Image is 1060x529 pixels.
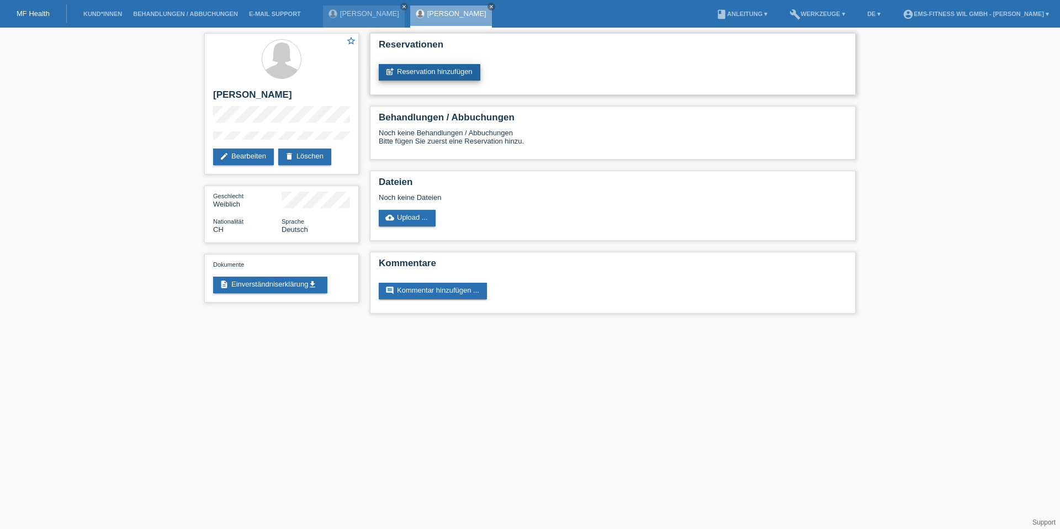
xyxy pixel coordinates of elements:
[128,10,243,17] a: Behandlungen / Abbuchungen
[213,261,244,268] span: Dokumente
[487,3,495,10] a: close
[784,10,851,17] a: buildWerkzeuge ▾
[346,36,356,46] i: star_border
[78,10,128,17] a: Kund*innen
[282,218,304,225] span: Sprache
[789,9,801,20] i: build
[379,112,847,129] h2: Behandlungen / Abbuchungen
[213,225,224,234] span: Schweiz
[379,39,847,56] h2: Reservationen
[862,10,886,17] a: DE ▾
[17,9,50,18] a: MF Health
[340,9,399,18] a: [PERSON_NAME]
[213,89,350,106] h2: [PERSON_NAME]
[243,10,306,17] a: E-Mail Support
[213,193,243,199] span: Geschlecht
[278,149,331,165] a: deleteLöschen
[385,213,394,222] i: cloud_upload
[213,218,243,225] span: Nationalität
[379,64,480,81] a: post_addReservation hinzufügen
[308,280,317,289] i: get_app
[379,129,847,154] div: Noch keine Behandlungen / Abbuchungen Bitte fügen Sie zuerst eine Reservation hinzu.
[346,36,356,47] a: star_border
[379,177,847,193] h2: Dateien
[716,9,727,20] i: book
[903,9,914,20] i: account_circle
[379,283,487,299] a: commentKommentar hinzufügen ...
[385,286,394,295] i: comment
[213,277,327,293] a: descriptionEinverständniserklärungget_app
[427,9,486,18] a: [PERSON_NAME]
[213,192,282,208] div: Weiblich
[897,10,1054,17] a: account_circleEMS-Fitness Wil GmbH - [PERSON_NAME] ▾
[401,4,407,9] i: close
[385,67,394,76] i: post_add
[220,280,229,289] i: description
[1032,519,1056,526] a: Support
[213,149,274,165] a: editBearbeiten
[379,258,847,274] h2: Kommentare
[379,193,716,202] div: Noch keine Dateien
[220,152,229,161] i: edit
[489,4,494,9] i: close
[282,225,308,234] span: Deutsch
[400,3,408,10] a: close
[285,152,294,161] i: delete
[379,210,436,226] a: cloud_uploadUpload ...
[711,10,773,17] a: bookAnleitung ▾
